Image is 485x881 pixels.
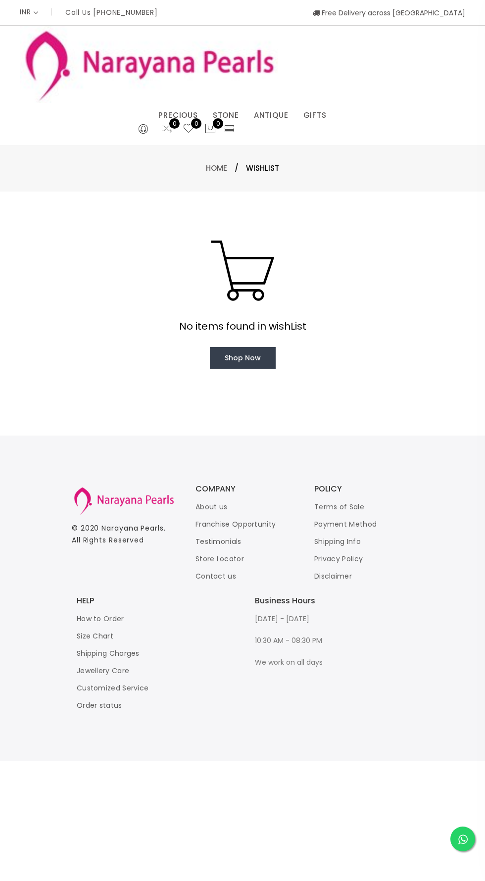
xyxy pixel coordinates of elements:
h3: POLICY [314,485,413,493]
a: Disclaimer [314,571,352,581]
a: 0 [183,123,194,136]
a: Terms of Sale [314,502,364,512]
span: 0 [169,118,180,129]
a: Shipping Charges [77,648,140,658]
a: GIFTS [303,108,327,123]
a: Home [206,163,227,173]
p: 10:30 AM - 08:30 PM [255,635,413,646]
div: No items found in wishList [72,320,413,369]
a: Order status [77,700,122,710]
a: ANTIQUE [254,108,289,123]
span: Wishlist [246,162,279,174]
a: Contact us [195,571,236,581]
a: Franchise Opportunity [195,519,276,529]
h3: HELP [77,597,235,605]
a: Size Chart [77,631,113,641]
span: 0 [191,118,201,129]
a: About us [195,502,227,512]
a: How to Order [77,614,124,624]
p: [DATE] - [DATE] [255,613,413,625]
p: © 2020 . All Rights Reserved [72,522,176,546]
p: We work on all days [255,656,413,668]
a: 0 [161,123,173,136]
a: Shop Now [210,347,276,369]
span: Free Delivery across [GEOGRAPHIC_DATA] [313,8,465,18]
a: PRECIOUS [158,108,197,123]
button: 0 [204,123,216,136]
a: Testimonials [195,537,242,546]
a: STONE [213,108,239,123]
a: Customized Service [77,683,148,693]
span: / [235,162,239,174]
h3: COMPANY [195,485,294,493]
a: Shipping Info [314,537,361,546]
h3: Business Hours [255,597,413,605]
a: Jewellery Care [77,666,129,676]
p: Call Us [PHONE_NUMBER] [65,9,158,16]
a: Privacy Policy [314,554,363,564]
a: Narayana Pearls [101,523,164,533]
a: Payment Method [314,519,377,529]
span: 0 [213,118,223,129]
a: Store Locator [195,554,244,564]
